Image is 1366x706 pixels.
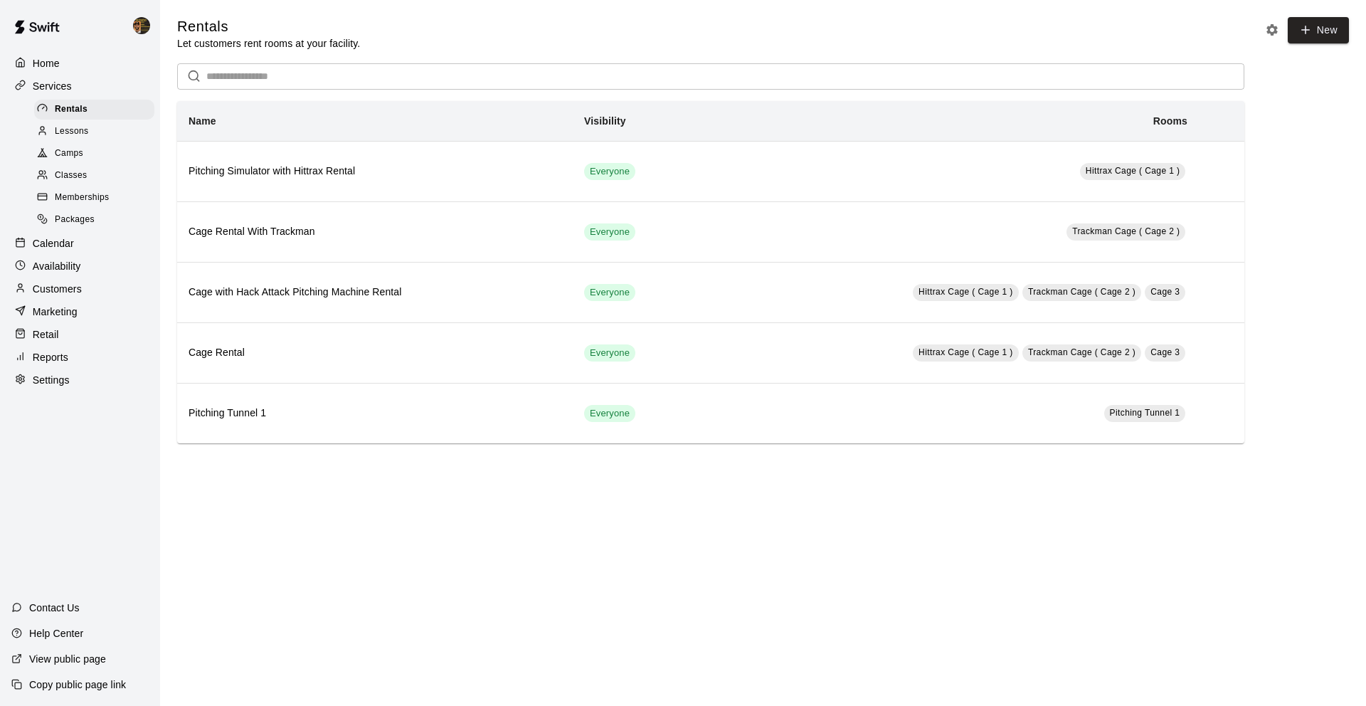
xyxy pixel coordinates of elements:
span: Trackman Cage ( Cage 2 ) [1072,226,1180,236]
div: This service is visible to all of your customers [584,284,635,301]
span: Everyone [584,286,635,300]
b: Name [189,115,216,127]
a: Settings [11,369,149,391]
p: Settings [33,373,70,387]
p: Retail [33,327,59,342]
a: Customers [11,278,149,300]
button: Rental settings [1261,19,1283,41]
div: Lessons [34,122,154,142]
div: Memberships [34,188,154,208]
span: Hittrax Cage ( Cage 1 ) [918,347,1013,357]
p: Availability [33,259,81,273]
div: Rentals [34,100,154,120]
div: Classes [34,166,154,186]
p: Home [33,56,60,70]
p: Help Center [29,626,83,641]
span: Lessons [55,125,89,139]
p: Marketing [33,305,78,319]
p: Customers [33,282,82,296]
span: Packages [55,213,95,227]
span: Cage 3 [1150,287,1180,297]
h6: Cage Rental With Trackman [189,224,561,240]
a: New [1288,17,1349,43]
span: Pitching Tunnel 1 [1110,408,1180,418]
span: Hittrax Cage ( Cage 1 ) [918,287,1013,297]
p: Copy public page link [29,678,126,692]
a: Rentals [34,98,160,120]
div: This service is visible to all of your customers [584,344,635,362]
div: Camps [34,144,154,164]
div: Francisco Gracesqui [130,11,160,40]
h5: Rentals [177,17,360,36]
h6: Cage with Hack Attack Pitching Machine Rental [189,285,561,300]
span: Everyone [584,226,635,239]
div: This service is visible to all of your customers [584,405,635,422]
span: Memberships [55,191,109,205]
a: Marketing [11,301,149,322]
span: Trackman Cage ( Cage 2 ) [1028,287,1135,297]
p: Reports [33,350,68,364]
a: Retail [11,324,149,345]
a: Calendar [11,233,149,254]
span: Hittrax Cage ( Cage 1 ) [1086,166,1180,176]
a: Services [11,75,149,97]
b: Rooms [1153,115,1187,127]
h6: Pitching Tunnel 1 [189,406,561,421]
p: Let customers rent rooms at your facility. [177,36,360,51]
span: Rentals [55,102,88,117]
img: Francisco Gracesqui [133,17,150,34]
p: View public page [29,652,106,666]
p: Contact Us [29,601,80,615]
a: Lessons [34,120,160,142]
a: Memberships [34,187,160,209]
span: Everyone [584,407,635,421]
a: Camps [34,143,160,165]
h6: Pitching Simulator with Hittrax Rental [189,164,561,179]
div: This service is visible to all of your customers [584,163,635,180]
table: simple table [177,101,1244,443]
p: Services [33,79,72,93]
a: Packages [34,209,160,231]
span: Camps [55,147,83,161]
a: Reports [11,347,149,368]
div: This service is visible to all of your customers [584,223,635,241]
div: Packages [34,210,154,230]
h6: Cage Rental [189,345,561,361]
a: Classes [34,165,160,187]
span: Trackman Cage ( Cage 2 ) [1028,347,1135,357]
p: Calendar [33,236,74,251]
span: Cage 3 [1150,347,1180,357]
span: Everyone [584,165,635,179]
a: Home [11,53,149,74]
span: Classes [55,169,87,183]
span: Everyone [584,347,635,360]
b: Visibility [584,115,626,127]
a: Availability [11,255,149,277]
